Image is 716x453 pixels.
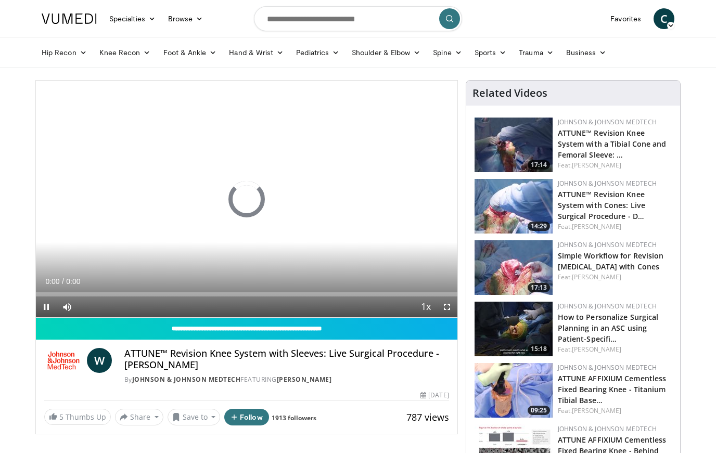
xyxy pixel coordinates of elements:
[115,409,163,425] button: Share
[558,406,672,416] div: Feat.
[558,273,672,282] div: Feat.
[124,348,449,370] h4: ATTUNE™ Revision Knee System with Sleeves: Live Surgical Procedure - [PERSON_NAME]
[558,189,645,221] a: ATTUNE™ Revision Knee System with Cones: Live Surgical Procedure - D…
[475,179,553,234] a: 14:29
[42,14,97,24] img: VuMedi Logo
[475,118,553,172] img: d367791b-5d96-41de-8d3d-dfa0fe7c9e5a.150x105_q85_crop-smart_upscale.jpg
[558,161,672,170] div: Feat.
[558,345,672,354] div: Feat.
[558,312,659,344] a: How to Personalize Surgical Planning in an ASC using Patient-Specifi…
[475,302,553,356] a: 15:18
[44,409,111,425] a: 5 Thumbs Up
[103,8,162,29] a: Specialties
[124,375,449,384] div: By FEATURING
[272,413,316,422] a: 1913 followers
[475,363,553,418] img: 0dea4cf9-2679-4316-8ae0-12b58a6cd275.150x105_q85_crop-smart_upscale.jpg
[132,375,241,384] a: Johnson & Johnson MedTech
[437,296,457,317] button: Fullscreen
[528,283,550,292] span: 17:13
[475,363,553,418] a: 09:25
[558,251,664,271] a: Simple Workflow for Revision [MEDICAL_DATA] with Cones
[528,160,550,170] span: 17:14
[416,296,437,317] button: Playback Rate
[472,87,547,99] h4: Related Videos
[277,375,332,384] a: [PERSON_NAME]
[572,345,621,354] a: [PERSON_NAME]
[346,42,427,63] a: Shoulder & Elbow
[36,296,57,317] button: Pause
[528,406,550,415] span: 09:25
[558,363,657,372] a: Johnson & Johnson MedTech
[558,240,657,249] a: Johnson & Johnson MedTech
[36,292,457,296] div: Progress Bar
[558,302,657,310] a: Johnson & Johnson MedTech
[406,411,449,423] span: 787 views
[558,373,667,405] a: ATTUNE AFFIXIUM Cementless Fixed Bearing Knee - Titanium Tibial Base…
[558,424,657,433] a: Johnson & Johnson MedTech
[558,222,672,231] div: Feat.
[420,391,449,400] div: [DATE]
[254,6,462,31] input: Search topics, interventions
[572,273,621,281] a: [PERSON_NAME]
[290,42,346,63] a: Pediatrics
[62,277,64,286] span: /
[223,42,290,63] a: Hand & Wrist
[36,81,457,318] video-js: Video Player
[558,128,667,160] a: ATTUNE™ Revision Knee System with a Tibial Cone and Femoral Sleeve: …
[558,118,657,126] a: Johnson & Johnson MedTech
[528,222,550,231] span: 14:29
[475,302,553,356] img: 472a121b-35d4-4ec2-8229-75e8a36cd89a.150x105_q85_crop-smart_upscale.jpg
[560,42,613,63] a: Business
[513,42,560,63] a: Trauma
[528,344,550,354] span: 15:18
[572,406,621,415] a: [PERSON_NAME]
[157,42,223,63] a: Foot & Ankle
[475,240,553,295] img: 35531514-e5b0-42c5-9fb7-3ad3206e6e15.150x105_q85_crop-smart_upscale.jpg
[468,42,513,63] a: Sports
[57,296,78,317] button: Mute
[224,409,269,425] button: Follow
[604,8,647,29] a: Favorites
[475,118,553,172] a: 17:14
[654,8,674,29] a: C
[427,42,468,63] a: Spine
[572,222,621,231] a: [PERSON_NAME]
[572,161,621,170] a: [PERSON_NAME]
[59,412,63,422] span: 5
[475,179,553,234] img: 705d66c7-7729-4914-89a6-8e718c27a9fe.150x105_q85_crop-smart_upscale.jpg
[558,179,657,188] a: Johnson & Johnson MedTech
[168,409,221,425] button: Save to
[44,348,83,373] img: Johnson & Johnson MedTech
[93,42,157,63] a: Knee Recon
[35,42,93,63] a: Hip Recon
[45,277,59,286] span: 0:00
[87,348,112,373] a: W
[475,240,553,295] a: 17:13
[66,277,80,286] span: 0:00
[162,8,210,29] a: Browse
